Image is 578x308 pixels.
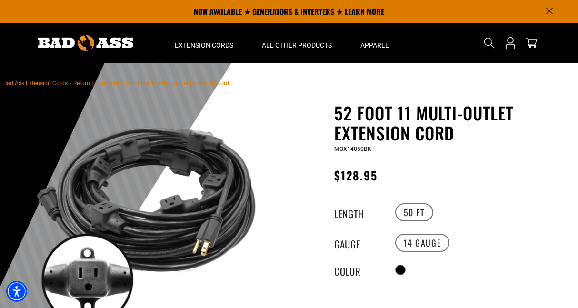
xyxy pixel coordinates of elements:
label: 50 FT [395,203,433,221]
legend: Length [334,206,382,219]
summary: Apparel [346,23,403,63]
span: Extension Cords [175,41,233,50]
span: 52 Foot 11 Multi-Outlet Extension Cord [130,80,229,87]
nav: breadcrumbs [3,77,229,89]
span: All Other Products [262,41,332,50]
a: Bad Ass Extension Cords [3,80,68,87]
a: Return to Collection [73,80,124,87]
a: cart [524,37,539,49]
legend: Gauge [334,237,382,249]
span: › [70,80,71,87]
summary: All Other Products [248,23,346,63]
span: MOX14050BK [334,146,371,152]
span: › [126,80,128,87]
summary: Search [482,35,497,50]
summary: Extension Cords [160,23,248,63]
a: Open this option [503,23,518,63]
span: $128.95 [334,167,378,184]
label: 14 Gauge [395,234,450,252]
span: Apparel [360,41,389,50]
img: Bad Ass Extension Cords [38,35,133,51]
legend: Color [334,264,382,276]
h1: 52 Foot 11 Multi-Outlet Extension Cord [334,103,568,143]
div: Accessibility Menu [6,281,27,302]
